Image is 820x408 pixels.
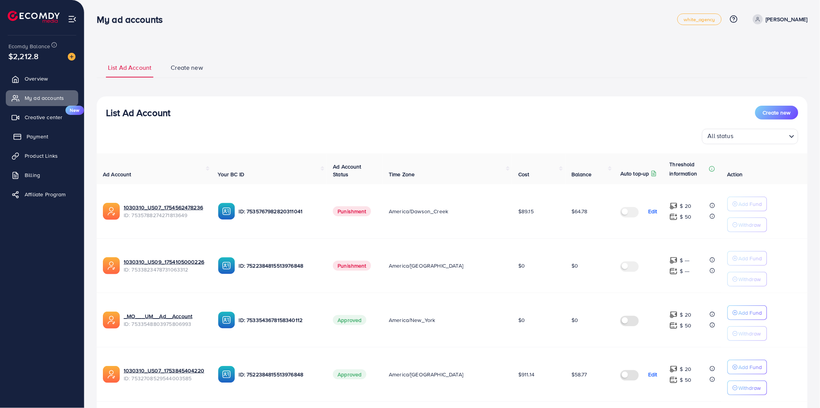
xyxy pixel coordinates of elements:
[218,170,245,178] span: Your BC ID
[124,204,206,219] div: <span class='underline'>1030310_US07_1754562478236</span></br>7535788274271813649
[571,170,592,178] span: Balance
[389,207,448,215] span: America/Dawson_Creek
[8,11,60,23] img: logo
[702,129,798,144] div: Search for option
[728,326,767,341] button: Withdraw
[171,63,203,72] span: Create new
[571,207,588,215] span: $64.78
[728,170,743,178] span: Action
[25,94,64,102] span: My ad accounts
[218,257,235,274] img: ic-ba-acc.ded83a64.svg
[739,254,762,263] p: Add Fund
[684,17,715,22] span: white_agency
[648,370,657,379] p: Edit
[6,148,78,164] a: Product Links
[670,311,678,319] img: top-up amount
[124,367,206,374] a: 1030310_US07_1753845404220
[106,107,170,118] h3: List Ad Account
[333,206,371,216] span: Punishment
[6,90,78,106] a: My ad accounts
[108,63,151,72] span: List Ad Account
[6,110,78,125] a: Creative centerNew
[670,160,707,178] p: Threshold information
[670,267,678,275] img: top-up amount
[648,207,657,216] p: Edit
[518,262,525,270] span: $0
[670,365,678,373] img: top-up amount
[124,312,206,328] div: <span class='underline'>_MO___UM__Ad__Account</span></br>7533548803975806993
[739,308,762,317] p: Add Fund
[25,191,66,198] span: Affiliate Program
[739,199,762,209] p: Add Fund
[677,13,722,25] a: white_agency
[728,197,767,211] button: Add Fund
[103,203,120,220] img: ic-ads-acc.e4c84228.svg
[728,272,767,287] button: Withdraw
[6,187,78,202] a: Affiliate Program
[571,316,578,324] span: $0
[739,220,761,229] p: Withdraw
[518,170,529,178] span: Cost
[8,51,39,62] span: $2,212.8
[728,305,767,320] button: Add Fund
[680,201,692,211] p: $ 20
[124,258,206,274] div: <span class='underline'>1030310_US09_1754105000226</span></br>7533823478731063312
[124,374,206,382] span: ID: 7532708529544003585
[103,170,131,178] span: Ad Account
[680,310,692,319] p: $ 20
[680,364,692,374] p: $ 20
[739,329,761,338] p: Withdraw
[124,320,206,328] span: ID: 7533548803975806993
[736,130,786,142] input: Search for option
[239,261,321,270] p: ID: 7522384815513976848
[333,369,366,379] span: Approved
[755,106,798,120] button: Create new
[124,211,206,219] span: ID: 7535788274271813649
[239,370,321,379] p: ID: 7522384815513976848
[728,217,767,232] button: Withdraw
[739,383,761,393] p: Withdraw
[518,371,534,378] span: $911.14
[670,256,678,265] img: top-up amount
[25,152,58,160] span: Product Links
[124,204,206,211] a: 1030310_US07_1754562478236
[6,129,78,144] a: Payment
[218,203,235,220] img: ic-ba-acc.ded83a64.svg
[124,266,206,273] span: ID: 7533823478731063312
[787,373,814,402] iframe: Chat
[25,171,40,179] span: Billing
[124,312,206,320] a: _MO___UM__Ad__Account
[766,15,808,24] p: [PERSON_NAME]
[763,109,791,116] span: Create new
[389,371,463,378] span: America/[GEOGRAPHIC_DATA]
[66,106,84,115] span: New
[124,367,206,383] div: <span class='underline'>1030310_US07_1753845404220</span></br>7532708529544003585
[218,312,235,329] img: ic-ba-acc.ded83a64.svg
[680,266,690,276] p: $ ---
[239,315,321,325] p: ID: 7533543678158340112
[571,262,578,270] span: $0
[728,251,767,266] button: Add Fund
[333,163,361,178] span: Ad Account Status
[68,53,76,61] img: image
[97,14,169,25] h3: My ad accounts
[670,376,678,384] img: top-up amount
[680,321,692,330] p: $ 50
[25,75,48,83] span: Overview
[739,275,761,284] p: Withdraw
[333,261,371,271] span: Punishment
[670,322,678,330] img: top-up amount
[6,167,78,183] a: Billing
[124,258,206,266] a: 1030310_US09_1754105000226
[218,366,235,383] img: ic-ba-acc.ded83a64.svg
[670,213,678,221] img: top-up amount
[6,71,78,86] a: Overview
[25,113,62,121] span: Creative center
[103,312,120,329] img: ic-ads-acc.e4c84228.svg
[27,133,48,140] span: Payment
[728,381,767,395] button: Withdraw
[571,371,587,378] span: $58.77
[103,257,120,274] img: ic-ads-acc.e4c84228.svg
[333,315,366,325] span: Approved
